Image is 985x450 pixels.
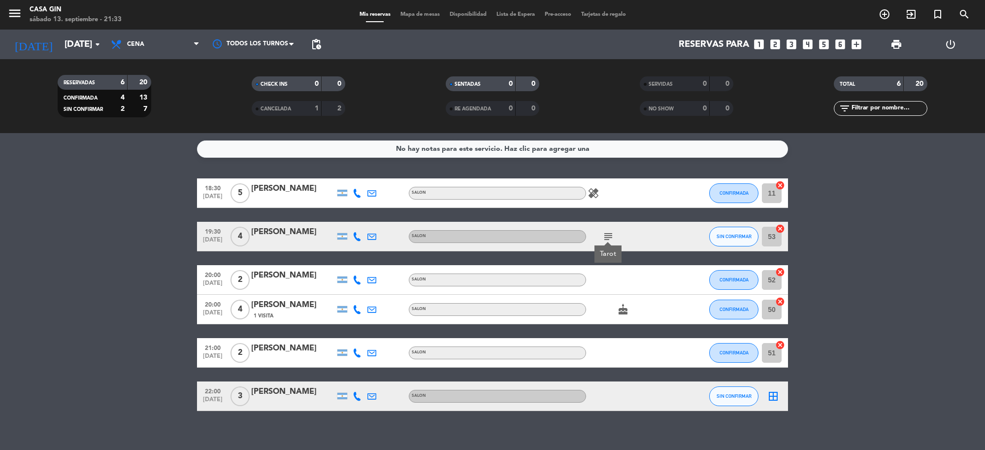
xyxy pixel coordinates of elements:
[785,38,798,51] i: looks_3
[200,269,225,280] span: 20:00
[775,297,785,307] i: cancel
[775,180,785,190] i: cancel
[703,80,707,87] strong: 0
[261,82,288,87] span: CHECK INS
[412,191,426,195] span: SALON
[92,38,103,50] i: arrow_drop_down
[230,343,250,363] span: 2
[769,38,782,51] i: looks_two
[725,105,731,112] strong: 0
[254,312,273,320] span: 1 Visita
[200,298,225,310] span: 20:00
[834,38,847,51] i: looks_6
[310,38,322,50] span: pending_actions
[509,80,513,87] strong: 0
[455,82,481,87] span: SENTADAS
[720,190,749,196] span: CONFIRMADA
[412,234,426,238] span: SALON
[251,342,335,355] div: [PERSON_NAME]
[455,106,491,111] span: RE AGENDADA
[121,105,125,112] strong: 2
[230,227,250,246] span: 4
[709,270,758,290] button: CONFIRMADA
[923,30,978,59] div: LOG OUT
[775,340,785,350] i: cancel
[251,269,335,282] div: [PERSON_NAME]
[121,94,125,101] strong: 4
[396,143,590,155] div: No hay notas para este servicio. Haz clic para agregar una
[200,182,225,193] span: 18:30
[7,6,22,21] i: menu
[355,12,395,17] span: Mis reservas
[851,103,927,114] input: Filtrar por nombre...
[709,300,758,319] button: CONFIRMADA
[7,34,60,55] i: [DATE]
[840,82,855,87] span: TOTAL
[679,39,749,50] span: Reservas para
[717,234,752,239] span: SIN CONFIRMAR
[200,310,225,321] span: [DATE]
[709,343,758,363] button: CONFIRMADA
[932,8,944,20] i: turned_in_not
[767,390,779,402] i: border_all
[251,182,335,195] div: [PERSON_NAME]
[251,299,335,312] div: [PERSON_NAME]
[412,394,426,398] span: SALON
[617,304,629,315] i: cake
[200,193,225,205] span: [DATE]
[412,350,426,354] span: SALON
[412,307,426,311] span: SALON
[945,38,956,50] i: power_settings_new
[337,105,343,112] strong: 2
[7,6,22,24] button: menu
[395,12,445,17] span: Mapa de mesas
[649,106,674,111] span: NO SHOW
[121,79,125,86] strong: 6
[509,105,513,112] strong: 0
[703,105,707,112] strong: 0
[916,80,925,87] strong: 20
[251,226,335,239] div: [PERSON_NAME]
[602,231,614,242] i: subject
[127,41,144,48] span: Cena
[839,103,851,114] i: filter_list
[315,80,319,87] strong: 0
[337,80,343,87] strong: 0
[200,396,225,408] span: [DATE]
[200,280,225,291] span: [DATE]
[818,38,830,51] i: looks_5
[775,224,785,234] i: cancel
[801,38,814,51] i: looks_4
[64,80,95,85] span: RESERVADAS
[139,79,149,86] strong: 20
[64,107,103,112] span: SIN CONFIRMAR
[412,277,426,281] span: SALON
[709,386,758,406] button: SIN CONFIRMAR
[315,105,319,112] strong: 1
[200,385,225,396] span: 22:00
[709,183,758,203] button: CONFIRMADA
[720,307,749,312] span: CONFIRMADA
[897,80,901,87] strong: 6
[720,277,749,282] span: CONFIRMADA
[139,94,149,101] strong: 13
[200,342,225,353] span: 21:00
[958,8,970,20] i: search
[850,38,863,51] i: add_box
[143,105,149,112] strong: 7
[890,38,902,50] span: print
[588,187,599,199] i: healing
[200,225,225,237] span: 19:30
[531,105,537,112] strong: 0
[720,350,749,355] span: CONFIRMADA
[251,385,335,398] div: [PERSON_NAME]
[30,5,122,15] div: Casa Gin
[576,12,631,17] span: Tarjetas de regalo
[445,12,492,17] span: Disponibilidad
[200,237,225,248] span: [DATE]
[905,8,917,20] i: exit_to_app
[600,249,617,259] div: Tarot
[230,300,250,319] span: 4
[64,96,98,101] span: CONFIRMADA
[709,227,758,246] button: SIN CONFIRMAR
